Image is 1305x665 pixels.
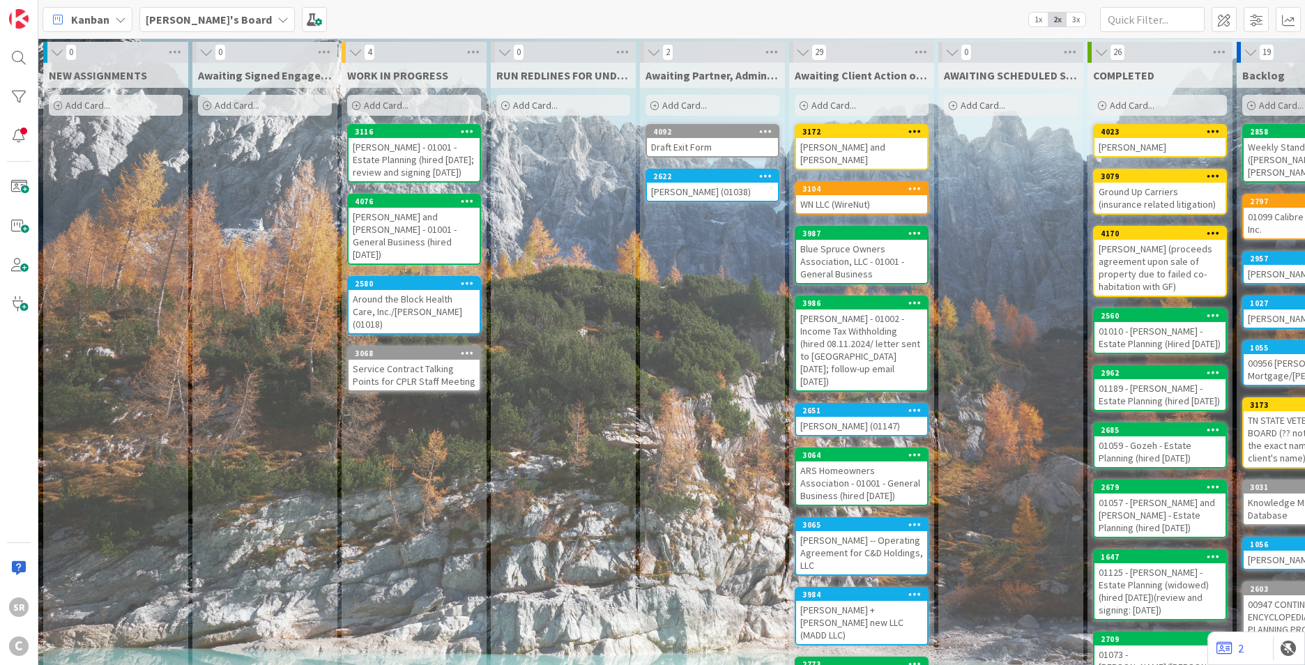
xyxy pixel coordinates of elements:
span: Add Card... [513,99,558,112]
div: [PERSON_NAME] (01038) [647,183,778,201]
div: 4170[PERSON_NAME] (proceeds agreement upon sale of property due to failed co-habitation with GF) [1094,227,1226,296]
span: Add Card... [961,99,1005,112]
span: 1x [1029,13,1048,26]
div: 3984[PERSON_NAME] + [PERSON_NAME] new LLC (MADD LLC) [796,588,927,644]
div: 3986[PERSON_NAME] - 01002 - Income Tax Withholding (hired 08.11.2024/ letter sent to [GEOGRAPHIC_... [796,297,927,390]
a: 267901057 - [PERSON_NAME] and [PERSON_NAME] - Estate Planning (hired [DATE]) [1093,480,1227,538]
div: 3079 [1101,171,1226,181]
div: 3065 [796,519,927,531]
a: 3984[PERSON_NAME] + [PERSON_NAME] new LLC (MADD LLC) [795,587,929,645]
div: 01125 - [PERSON_NAME] - Estate Planning (widowed) (hired [DATE])(review and signing: [DATE]) [1094,563,1226,619]
div: 3116[PERSON_NAME] - 01001 - Estate Planning (hired [DATE]; review and signing [DATE]) [349,125,480,181]
a: 2 [1216,640,1244,657]
a: 164701125 - [PERSON_NAME] - Estate Planning (widowed) (hired [DATE])(review and signing: [DATE]) [1093,549,1227,620]
div: [PERSON_NAME] -- Operating Agreement for C&D Holdings, LLC [796,531,927,574]
div: 3116 [355,127,480,137]
div: 2679 [1101,482,1226,492]
div: 268501059 - Gozeh - Estate Planning (hired [DATE]) [1094,424,1226,467]
div: 3104 [802,184,927,194]
div: 2709 [1094,633,1226,645]
div: [PERSON_NAME] and [PERSON_NAME] - 01001 - General Business (hired [DATE]) [349,208,480,263]
span: NEW ASSIGNMENTS [49,68,147,82]
span: 2x [1048,13,1067,26]
a: 2580Around the Block Health Care, Inc./[PERSON_NAME] (01018) [347,276,481,335]
div: 3068 [355,349,480,358]
div: 2560 [1101,311,1226,321]
a: 4092Draft Exit Form [646,124,779,158]
div: 2622 [647,170,778,183]
div: 2962 [1094,367,1226,379]
div: 3079Ground Up Carriers (insurance related litigation) [1094,170,1226,213]
a: 4023[PERSON_NAME] [1093,124,1227,158]
div: 2685 [1101,425,1226,435]
div: 4023 [1101,127,1226,137]
div: 256001010 - [PERSON_NAME] - Estate Planning (Hired [DATE]) [1094,309,1226,353]
div: 3172 [796,125,927,138]
div: 3065[PERSON_NAME] -- Operating Agreement for C&D Holdings, LLC [796,519,927,574]
div: 3064ARS Homeowners Association - 01001 - General Business (hired [DATE]) [796,449,927,505]
div: ARS Homeowners Association - 01001 - General Business (hired [DATE]) [796,461,927,505]
div: 2709 [1101,634,1226,644]
div: [PERSON_NAME] (proceeds agreement upon sale of property due to failed co-habitation with GF) [1094,240,1226,296]
div: 3987 [802,229,927,238]
div: 296201189 - [PERSON_NAME] - Estate Planning (hired [DATE]) [1094,367,1226,410]
span: 0 [66,44,77,61]
div: 2651 [796,404,927,417]
span: Add Card... [1110,99,1154,112]
a: 3116[PERSON_NAME] - 01001 - Estate Planning (hired [DATE]; review and signing [DATE]) [347,124,481,183]
div: 2651[PERSON_NAME] (01147) [796,404,927,435]
span: 4 [364,44,375,61]
div: [PERSON_NAME] + [PERSON_NAME] new LLC (MADD LLC) [796,601,927,644]
a: 4076[PERSON_NAME] and [PERSON_NAME] - 01001 - General Business (hired [DATE]) [347,194,481,265]
div: 3987Blue Spruce Owners Association, LLC - 01001 - General Business [796,227,927,283]
div: [PERSON_NAME] - 01001 - Estate Planning (hired [DATE]; review and signing [DATE]) [349,138,480,181]
div: 4092Draft Exit Form [647,125,778,156]
div: 3104WN LLC (WireNut) [796,183,927,213]
div: 1647 [1101,552,1226,562]
div: 2685 [1094,424,1226,436]
div: C [9,636,29,656]
div: 4170 [1101,229,1226,238]
div: 2622 [653,171,778,181]
a: 3987Blue Spruce Owners Association, LLC - 01001 - General Business [795,226,929,284]
span: 29 [811,44,827,61]
div: [PERSON_NAME] and [PERSON_NAME] [796,138,927,169]
div: 2560 [1094,309,1226,322]
a: 3068Service Contract Talking Points for CPLR Staff Meeting [347,346,481,392]
div: 3065 [802,520,927,530]
span: Awaiting Partner, Admin, Off Mgr Feedback [646,68,779,82]
div: 4076 [349,195,480,208]
span: Add Card... [811,99,856,112]
span: 0 [961,44,972,61]
div: 4092 [647,125,778,138]
div: Blue Spruce Owners Association, LLC - 01001 - General Business [796,240,927,283]
div: 4092 [653,127,778,137]
div: 2962 [1101,368,1226,378]
div: 3984 [802,590,927,599]
div: 01059 - Gozeh - Estate Planning (hired [DATE]) [1094,436,1226,467]
div: 3064 [796,449,927,461]
a: 2622[PERSON_NAME] (01038) [646,169,779,202]
div: 3079 [1094,170,1226,183]
div: 4170 [1094,227,1226,240]
div: 01057 - [PERSON_NAME] and [PERSON_NAME] - Estate Planning (hired [DATE]) [1094,494,1226,537]
span: 0 [215,44,226,61]
div: 3984 [796,588,927,601]
a: 268501059 - Gozeh - Estate Planning (hired [DATE]) [1093,422,1227,468]
div: 3172[PERSON_NAME] and [PERSON_NAME] [796,125,927,169]
div: 4023[PERSON_NAME] [1094,125,1226,156]
input: Quick Filter... [1100,7,1205,32]
a: 296201189 - [PERSON_NAME] - Estate Planning (hired [DATE]) [1093,365,1227,411]
div: 3986 [796,297,927,309]
div: Around the Block Health Care, Inc./[PERSON_NAME] (01018) [349,290,480,333]
div: 4076 [355,197,480,206]
div: Ground Up Carriers (insurance related litigation) [1094,183,1226,213]
div: 1647 [1094,551,1226,563]
div: 267901057 - [PERSON_NAME] and [PERSON_NAME] - Estate Planning (hired [DATE]) [1094,481,1226,537]
div: Service Contract Talking Points for CPLR Staff Meeting [349,360,480,390]
div: Draft Exit Form [647,138,778,156]
span: COMPLETED [1093,68,1154,82]
span: Add Card... [215,99,259,112]
div: [PERSON_NAME] (01147) [796,417,927,435]
a: 2651[PERSON_NAME] (01147) [795,403,929,436]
